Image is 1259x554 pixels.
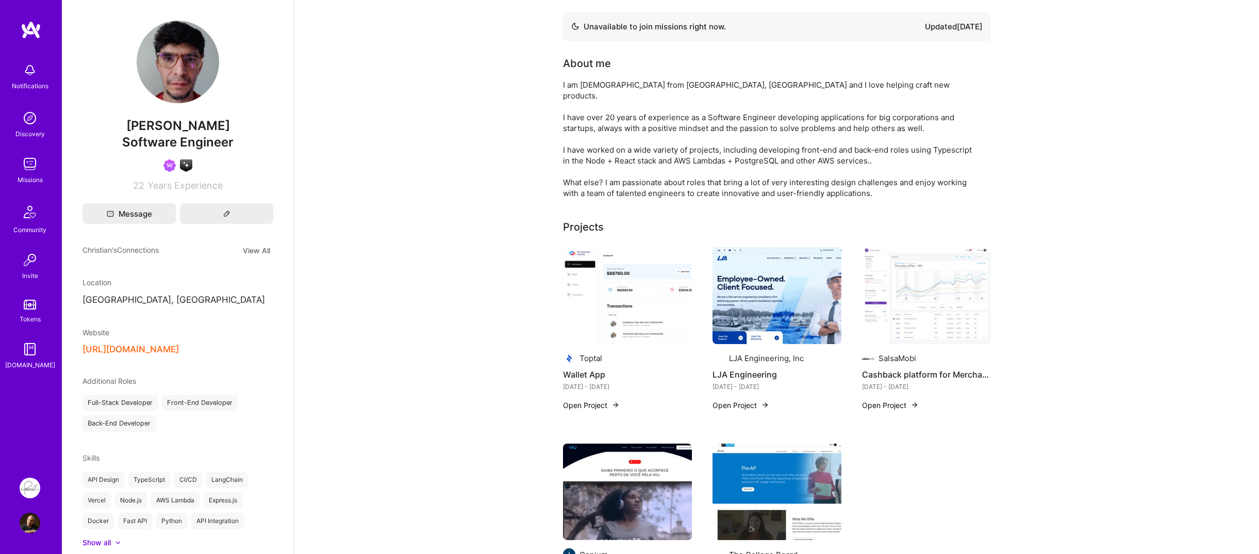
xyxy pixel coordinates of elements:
[20,314,41,324] div: Tokens
[82,245,159,256] span: Christian's Connections
[82,203,176,224] button: Message
[133,180,144,191] span: 22
[563,219,604,235] div: Projects
[13,224,46,235] div: Community
[713,352,725,365] img: Company logo
[204,492,242,509] div: Express.js
[12,80,48,91] div: Notifications
[713,368,841,381] h4: LJA Engineering
[910,401,919,409] img: arrow-right
[22,270,38,281] div: Invite
[82,277,273,288] div: Location
[611,401,620,409] img: arrow-right
[20,60,40,80] img: bell
[713,381,841,392] div: [DATE] - [DATE]
[20,339,40,360] img: guide book
[862,368,991,381] h4: Cashback platform for Merchants
[713,444,841,541] img: Pre-AP
[563,444,692,541] img: Social app, with focus on live video streaming and chat
[761,401,769,409] img: arrow-right
[151,492,200,509] div: AWS Lambda
[571,21,726,33] div: Unavailable to join missions right now.
[223,210,230,217] i: icon Edit
[879,353,916,364] div: SalsaMobi
[20,154,40,174] img: teamwork
[82,344,179,355] button: [URL][DOMAIN_NAME]
[122,135,234,150] span: Software Engineer
[15,128,45,139] div: Discovery
[82,471,124,488] div: API Design
[563,56,611,71] div: About me
[563,381,692,392] div: [DATE] - [DATE]
[563,368,692,381] h4: Wallet App
[20,513,40,533] img: User Avatar
[862,400,919,411] button: Open Project
[118,513,152,529] div: Fast API
[82,492,111,509] div: Vercel
[18,200,42,224] img: Community
[82,294,273,306] p: [GEOGRAPHIC_DATA], [GEOGRAPHIC_DATA]
[206,471,248,488] div: LangChain
[563,247,692,344] img: Wallet App
[82,453,100,462] span: Skills
[162,395,238,411] div: Front-End Developer
[18,174,43,185] div: Missions
[17,478,43,498] a: Pearl: ML Engineering Team
[862,352,874,365] img: Company logo
[24,300,36,309] img: tokens
[240,245,273,256] button: View All
[20,478,40,498] img: Pearl: ML Engineering Team
[82,328,109,337] span: Website
[20,250,40,270] img: Invite
[174,471,202,488] div: CI/CD
[20,108,40,128] img: discovery
[156,513,187,529] div: Python
[563,79,975,199] div: I am [DEMOGRAPHIC_DATA] from [GEOGRAPHIC_DATA], [GEOGRAPHIC_DATA] and I love helping craft new pr...
[163,159,176,172] img: Been on Mission
[925,21,983,33] div: Updated [DATE]
[563,352,575,365] img: Company logo
[82,395,158,411] div: Full-Stack Developer
[82,377,136,385] span: Additional Roles
[579,353,602,364] div: Toptal
[137,21,219,103] img: User Avatar
[563,400,620,411] button: Open Project
[147,180,223,191] span: Years Experience
[713,247,841,344] img: LJA Engineering
[128,471,170,488] div: TypeScript
[17,513,43,533] a: User Avatar
[82,415,156,432] div: Back-End Developer
[5,360,55,370] div: [DOMAIN_NAME]
[115,492,147,509] div: Node.js
[862,381,991,392] div: [DATE] - [DATE]
[713,400,769,411] button: Open Project
[862,247,991,344] img: Cashback platform for Merchants
[571,22,579,30] img: Availability
[180,159,192,172] img: A.I. guild
[21,21,41,39] img: logo
[82,537,111,548] div: Show all
[191,513,244,529] div: API Integration
[82,513,114,529] div: Docker
[107,210,114,217] i: icon Mail
[82,118,273,134] span: [PERSON_NAME]
[729,353,804,364] div: LJA Engineering, Inc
